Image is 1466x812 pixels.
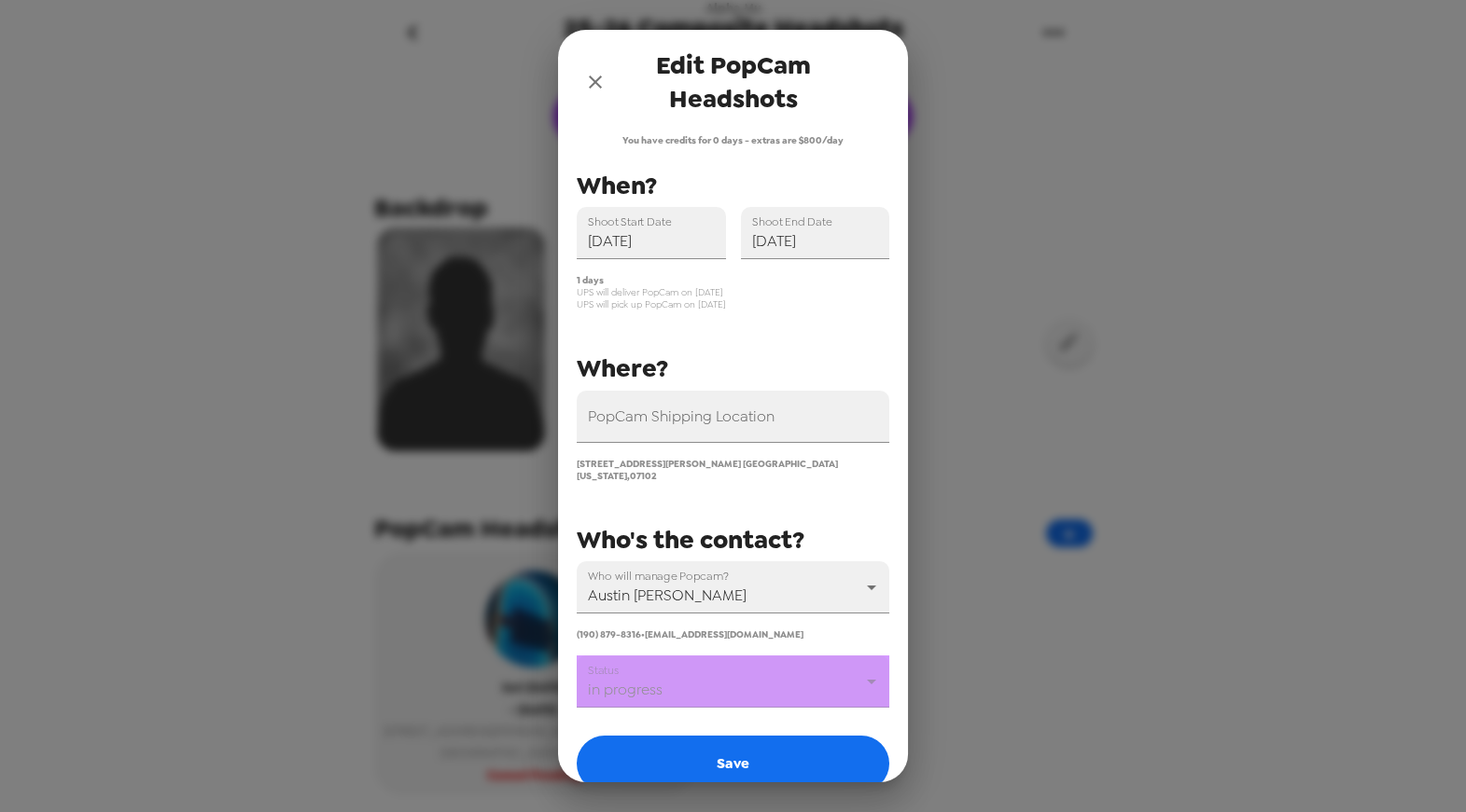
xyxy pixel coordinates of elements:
div: in progress [577,655,889,708]
input: Choose date, selected date is Nov 15, 2025 [741,207,890,259]
input: 321 Dr Martin Luther King Jr Blvd [577,391,889,443]
span: [EMAIL_ADDRESS][DOMAIN_NAME] [645,628,803,640]
button: Save [577,736,889,791]
span: When? [577,169,657,202]
span: Where? [577,351,668,385]
label: Shoot Start Date [588,213,671,229]
div: Austin [PERSON_NAME] [577,561,889,613]
span: You have credits for 0 days - extras are $800/day [622,134,844,146]
span: (190) 879-8316 • [577,628,645,640]
label: Status [588,662,619,678]
span: 1 days [577,274,889,286]
span: Edit PopCam Headshots [614,48,852,116]
span: UPS will pick up PopCam on [DATE] [577,298,889,310]
button: close [577,63,614,101]
span: Who's the contact? [577,523,804,557]
span: [STREET_ADDRESS][PERSON_NAME] [GEOGRAPHIC_DATA] [US_STATE] , 07102 [577,458,838,482]
span: UPS will deliver PopCam on [DATE] [577,286,889,298]
label: Shoot End Date [752,213,832,229]
label: Who will manage Popcam? [588,568,729,584]
input: Choose date, selected date is Nov 15, 2025 [577,207,726,259]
